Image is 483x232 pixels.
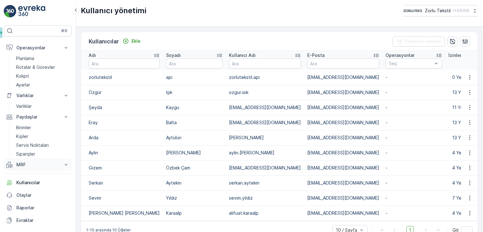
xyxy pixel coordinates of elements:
td: [PERSON_NAME] [226,130,304,145]
p: 7 Yetki [452,195,467,201]
td: Kaygu [163,100,226,115]
button: 13 Yetki [448,133,480,143]
p: Olaylar [16,192,69,198]
p: 4 Yetki [452,165,467,171]
td: zorlutekstil [81,70,163,85]
a: Raporlar [4,202,72,214]
button: MRF [4,158,72,171]
td: [EMAIL_ADDRESS][DOMAIN_NAME] [304,160,382,175]
p: Raporlar [16,205,69,211]
p: Kullanıcı yönetimi [81,6,146,16]
p: 4 Yetki [452,210,467,216]
p: Kokpit [16,73,29,79]
button: Operasyonlar [4,41,72,54]
td: [EMAIL_ADDRESS][DOMAIN_NAME] [304,115,382,130]
td: Sevim [81,191,163,206]
button: 4 Yetki [448,178,478,188]
button: Paydaşlar [4,111,72,123]
p: - [386,89,442,96]
p: Servis Noktaları [16,142,49,148]
button: 0 Yetki [448,72,478,82]
p: Ayarlar [16,82,30,88]
a: Kişiler [14,132,72,141]
td: [EMAIL_ADDRESS][DOMAIN_NAME] [304,130,382,145]
td: Özgür [81,85,163,100]
td: [EMAIL_ADDRESS][DOMAIN_NAME] [226,100,304,115]
td: Yıldız [163,191,226,206]
td: Aytekin [163,175,226,191]
p: 4 Yetki [452,150,467,156]
button: 11 Yetki [448,102,480,113]
td: [PERSON_NAME] [PERSON_NAME] [81,206,163,221]
button: 7 Yetki [448,193,478,203]
p: - [386,74,442,80]
p: Evraklar [16,217,69,224]
p: - [386,195,442,201]
td: [EMAIL_ADDRESS][DOMAIN_NAME] [304,70,382,85]
td: Eray [81,115,163,130]
p: - [386,119,442,126]
p: Ekle [131,38,141,44]
p: - [386,165,442,171]
a: Olaylar [4,189,72,202]
p: Siparişler [16,151,35,157]
td: aylin.[PERSON_NAME] [226,145,304,160]
img: 6-1-9-3_wQBzyll.png [403,7,422,14]
input: Ara [307,58,379,69]
p: Birimler [16,124,31,131]
td: Arda [81,130,163,145]
td: Karaalp [163,206,226,221]
td: [PERSON_NAME] [163,145,226,160]
td: [EMAIL_ADDRESS][DOMAIN_NAME] [304,85,382,100]
p: Kullanıcılar [89,37,119,46]
td: zorlutekstil.api [226,70,304,85]
td: [EMAIL_ADDRESS][DOMAIN_NAME] [304,175,382,191]
p: Varlıklar [16,92,59,99]
td: Balta [163,115,226,130]
td: Aytülün [163,130,226,145]
p: Zorlu Tekstil [425,8,451,14]
a: Planlama [14,54,72,63]
button: 4 Yetki [448,148,478,158]
p: Rotalar & Görevler [16,64,55,70]
td: alifuat.karaalp [226,206,304,221]
img: logo [4,5,16,18]
a: Kullanıcılar [4,176,72,189]
p: Kişiler [16,133,28,140]
td: [EMAIL_ADDRESS][DOMAIN_NAME] [304,191,382,206]
p: İzinler [448,52,462,58]
button: Ekle [120,37,143,45]
p: Soyadı [166,52,181,58]
p: 13 Yetki [452,135,469,141]
a: Siparişler [14,150,72,158]
p: - [386,104,442,111]
img: logo_light-DOdMpM7g.png [18,5,45,18]
p: Kullanıcı Adı [229,52,256,58]
button: Varlıklar [4,89,72,102]
td: Işık [163,85,226,100]
p: 0 Yetki [452,74,467,80]
input: Ara [89,58,160,69]
td: [EMAIL_ADDRESS][DOMAIN_NAME] [226,160,304,175]
td: [EMAIL_ADDRESS][DOMAIN_NAME] [304,206,382,221]
p: ⌘B [61,28,67,33]
td: serkan.aytekin [226,175,304,191]
td: api [163,70,226,85]
a: Ayarlar [14,80,72,89]
a: Varlıklar [14,102,72,111]
td: Serkan [81,175,163,191]
p: ( +03:00 ) [453,8,469,13]
p: 11 Yetki [452,104,468,111]
a: Kokpit [14,72,72,80]
button: 4 Yetki [448,163,478,173]
p: 13 Yetki [452,119,469,126]
p: - [386,180,442,186]
p: 13 Yetki [452,89,469,96]
a: Birimler [14,123,72,132]
td: [EMAIL_ADDRESS][DOMAIN_NAME] [226,115,304,130]
p: Seç [389,60,432,67]
td: [EMAIL_ADDRESS][DOMAIN_NAME] [304,100,382,115]
p: E-Posta [307,52,325,58]
p: 4 Yetki [452,180,467,186]
button: 13 Yetki [448,118,480,128]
